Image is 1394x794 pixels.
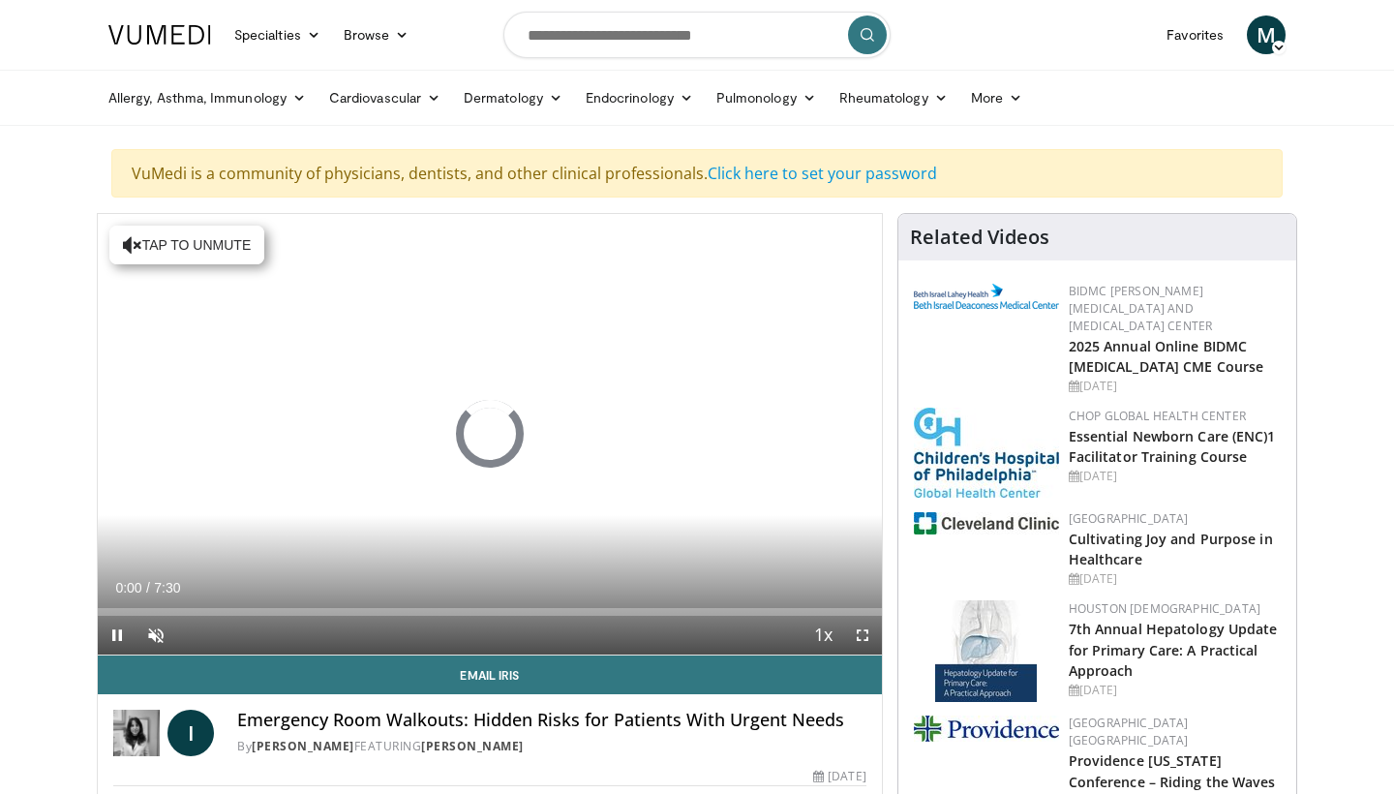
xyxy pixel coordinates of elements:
img: 8fbf8b72-0f77-40e1-90f4-9648163fd298.jpg.150x105_q85_autocrop_double_scale_upscale_version-0.2.jpg [914,408,1059,498]
a: [PERSON_NAME] [421,738,524,754]
div: [DATE] [1069,682,1281,699]
span: 0:00 [115,580,141,595]
h4: Emergency Room Walkouts: Hidden Risks for Patients With Urgent Needs [237,710,866,731]
a: BIDMC [PERSON_NAME][MEDICAL_DATA] and [MEDICAL_DATA] Center [1069,283,1213,334]
button: Playback Rate [804,616,843,655]
a: [PERSON_NAME] [252,738,354,754]
a: Click here to set your password [708,163,937,184]
img: 83b65fa9-3c25-403e-891e-c43026028dd2.jpg.150x105_q85_autocrop_double_scale_upscale_version-0.2.jpg [935,600,1037,702]
a: I [167,710,214,756]
span: 7:30 [154,580,180,595]
a: Cultivating Joy and Purpose in Healthcare [1069,530,1273,568]
a: 2025 Annual Online BIDMC [MEDICAL_DATA] CME Course [1069,337,1264,376]
a: Favorites [1155,15,1235,54]
button: Pause [98,616,136,655]
a: Email Iris [98,656,882,694]
a: CHOP Global Health Center [1069,408,1246,424]
img: 9aead070-c8c9-47a8-a231-d8565ac8732e.png.150x105_q85_autocrop_double_scale_upscale_version-0.2.jpg [914,716,1059,742]
img: c96b19ec-a48b-46a9-9095-935f19585444.png.150x105_q85_autocrop_double_scale_upscale_version-0.2.png [914,284,1059,309]
video-js: Video Player [98,214,882,656]
button: Tap to unmute [109,226,264,264]
a: Rheumatology [828,78,959,117]
span: / [146,580,150,595]
a: [GEOGRAPHIC_DATA] [GEOGRAPHIC_DATA] [1069,715,1189,748]
a: Essential Newborn Care (ENC)1 Facilitator Training Course [1069,427,1276,466]
a: Endocrinology [574,78,705,117]
a: Houston [DEMOGRAPHIC_DATA] [1069,600,1260,617]
img: VuMedi Logo [108,25,211,45]
a: Specialties [223,15,332,54]
img: 1ef99228-8384-4f7a-af87-49a18d542794.png.150x105_q85_autocrop_double_scale_upscale_version-0.2.jpg [914,512,1059,534]
div: Progress Bar [98,608,882,616]
a: M [1247,15,1286,54]
a: Pulmonology [705,78,828,117]
img: Dr. Iris Gorfinkel [113,710,160,756]
div: VuMedi is a community of physicians, dentists, and other clinical professionals. [111,149,1283,198]
input: Search topics, interventions [503,12,891,58]
button: Unmute [136,616,175,655]
a: 7th Annual Hepatology Update for Primary Care: A Practical Approach [1069,620,1278,679]
button: Fullscreen [843,616,882,655]
a: More [959,78,1034,117]
div: [DATE] [1069,468,1281,485]
a: Cardiovascular [318,78,452,117]
a: Dermatology [452,78,574,117]
h4: Related Videos [910,226,1049,249]
div: By FEATURING [237,738,866,755]
div: [DATE] [1069,570,1281,588]
div: [DATE] [813,768,865,785]
a: Allergy, Asthma, Immunology [97,78,318,117]
a: Browse [332,15,421,54]
div: [DATE] [1069,378,1281,395]
a: [GEOGRAPHIC_DATA] [1069,510,1189,527]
